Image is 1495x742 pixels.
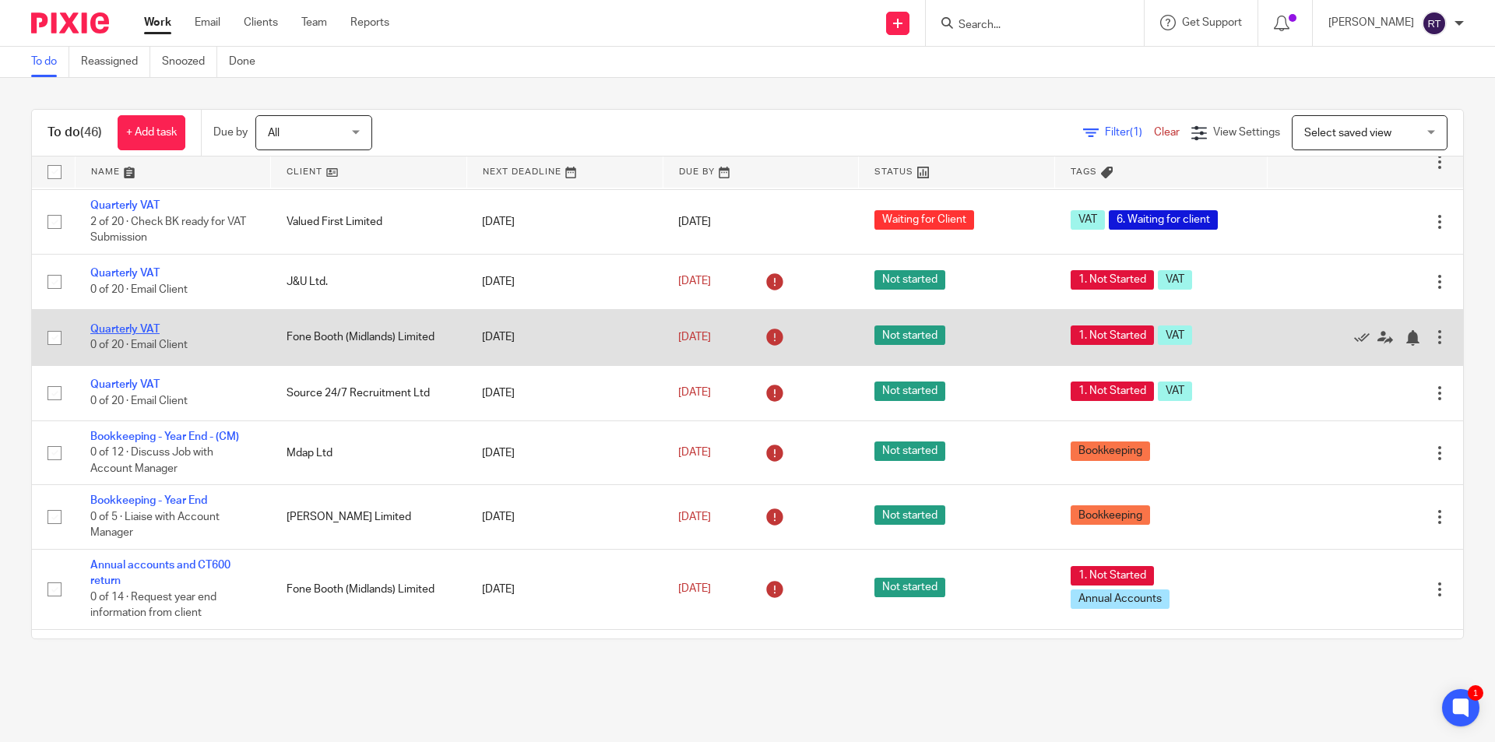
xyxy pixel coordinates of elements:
a: Quarterly VAT [90,200,160,211]
td: Fone Booth (Midlands) Limited [271,549,467,629]
a: Done [229,47,267,77]
td: Fone Booth (Midlands) Limited [271,310,467,365]
span: 1. Not Started [1071,382,1154,401]
span: [DATE] [678,276,711,287]
span: All [268,128,280,139]
img: Pixie [31,12,109,33]
span: [DATE] [678,512,711,522]
td: BHP Vehicle Sales Limited [271,629,467,709]
td: Mdap Ltd [271,420,467,484]
h1: To do [47,125,102,141]
td: Source 24/7 Recruitment Ltd [271,365,467,420]
span: Not started [874,325,945,345]
td: [DATE] [466,365,663,420]
span: [DATE] [678,332,711,343]
td: [DATE] [466,485,663,549]
a: Snoozed [162,47,217,77]
span: Get Support [1182,17,1242,28]
a: Email [195,15,220,30]
span: VAT [1158,270,1192,290]
span: Tags [1071,167,1097,176]
span: [DATE] [678,584,711,595]
span: Waiting for Client [874,210,974,230]
span: [DATE] [678,216,711,227]
span: 2 of 20 · Check BK ready for VAT Submission [90,216,246,244]
a: Annual accounts and CT600 return [90,560,230,586]
span: Not started [874,270,945,290]
a: Quarterly VAT [90,324,160,335]
span: View Settings [1213,127,1280,138]
p: [PERSON_NAME] [1328,15,1414,30]
span: [DATE] [678,448,711,459]
a: Bookkeeping - Year End - (CM) [90,431,239,442]
td: [DATE] [466,310,663,365]
span: VAT [1071,210,1105,230]
a: Work [144,15,171,30]
td: [PERSON_NAME] Limited [271,485,467,549]
input: Search [957,19,1097,33]
span: Not started [874,441,945,461]
a: Clients [244,15,278,30]
a: Quarterly VAT [90,268,160,279]
td: [DATE] [466,420,663,484]
span: [DATE] [678,388,711,399]
a: Reports [350,15,389,30]
td: [DATE] [466,190,663,254]
a: + Add task [118,115,185,150]
span: 0 of 5 · Liaise with Account Manager [90,512,220,539]
span: Bookkeeping [1071,505,1150,525]
div: 1 [1468,685,1483,701]
span: Not started [874,382,945,401]
span: 0 of 20 · Email Client [90,396,188,406]
span: 0 of 14 · Request year end information from client [90,592,216,619]
span: Annual Accounts [1071,589,1170,609]
span: 6. Waiting for client [1109,210,1218,230]
span: 0 of 12 · Discuss Job with Account Manager [90,448,213,475]
span: 0 of 20 · Email Client [90,339,188,350]
span: 1. Not Started [1071,566,1154,586]
span: VAT [1158,382,1192,401]
span: VAT [1158,325,1192,345]
img: svg%3E [1422,11,1447,36]
a: Mark as done [1354,329,1377,345]
span: 1. Not Started [1071,270,1154,290]
a: Reassigned [81,47,150,77]
span: (1) [1130,127,1142,138]
span: Select saved view [1304,128,1391,139]
span: 1. Not Started [1071,325,1154,345]
a: Quarterly VAT [90,379,160,390]
td: [DATE] [466,629,663,709]
span: Not started [874,578,945,597]
a: Team [301,15,327,30]
a: To do [31,47,69,77]
td: [DATE] [466,254,663,309]
td: Valued First Limited [271,190,467,254]
span: (46) [80,126,102,139]
a: Clear [1154,127,1180,138]
td: J&U Ltd. [271,254,467,309]
p: Due by [213,125,248,140]
span: Filter [1105,127,1154,138]
span: Bookkeeping [1071,441,1150,461]
span: Not started [874,505,945,525]
a: Bookkeeping - Year End [90,495,207,506]
td: [DATE] [466,549,663,629]
span: 0 of 20 · Email Client [90,284,188,295]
